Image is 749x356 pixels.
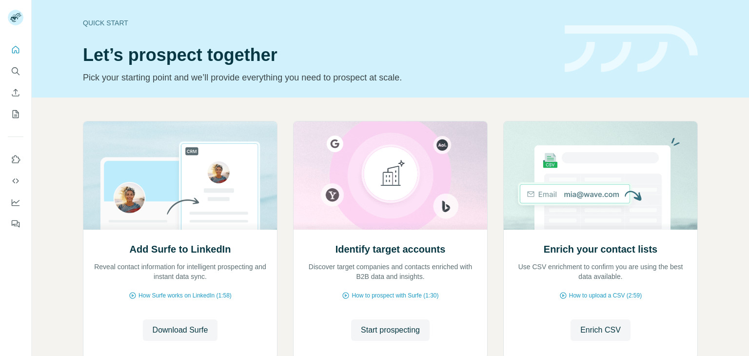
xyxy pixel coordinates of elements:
[153,324,208,336] span: Download Surfe
[8,62,23,80] button: Search
[8,105,23,123] button: My lists
[569,291,642,300] span: How to upload a CSV (2:59)
[361,324,420,336] span: Start prospecting
[293,121,488,230] img: Identify target accounts
[130,242,231,256] h2: Add Surfe to LinkedIn
[83,18,553,28] div: Quick start
[8,41,23,59] button: Quick start
[580,324,621,336] span: Enrich CSV
[352,291,438,300] span: How to prospect with Surfe (1:30)
[8,84,23,101] button: Enrich CSV
[513,262,688,281] p: Use CSV enrichment to confirm you are using the best data available.
[503,121,698,230] img: Enrich your contact lists
[565,25,698,73] img: banner
[8,194,23,211] button: Dashboard
[544,242,657,256] h2: Enrich your contact lists
[8,215,23,233] button: Feedback
[8,172,23,190] button: Use Surfe API
[83,71,553,84] p: Pick your starting point and we’ll provide everything you need to prospect at scale.
[138,291,232,300] span: How Surfe works on LinkedIn (1:58)
[303,262,477,281] p: Discover target companies and contacts enriched with B2B data and insights.
[143,319,218,341] button: Download Surfe
[351,319,430,341] button: Start prospecting
[83,121,277,230] img: Add Surfe to LinkedIn
[335,242,446,256] h2: Identify target accounts
[83,45,553,65] h1: Let’s prospect together
[571,319,631,341] button: Enrich CSV
[8,151,23,168] button: Use Surfe on LinkedIn
[93,262,267,281] p: Reveal contact information for intelligent prospecting and instant data sync.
